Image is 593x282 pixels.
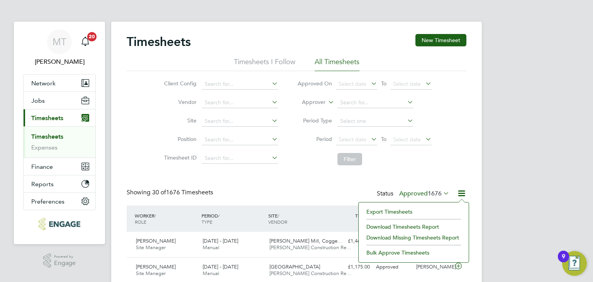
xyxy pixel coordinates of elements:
[373,261,413,274] div: Approved
[363,247,465,258] li: Bulk Approve Timesheets
[53,37,66,47] span: MT
[355,212,369,219] span: TOTAL
[379,134,389,144] span: To
[200,209,266,229] div: PERIOD
[31,80,56,87] span: Network
[203,238,238,244] span: [DATE] - [DATE]
[135,219,146,225] span: ROLE
[428,190,442,197] span: 1676
[24,109,95,126] button: Timesheets
[54,260,76,267] span: Engage
[333,261,373,274] div: £1,175.00
[31,198,64,205] span: Preferences
[127,189,215,197] div: Showing
[127,34,191,49] h2: Timesheets
[339,80,366,87] span: Select date
[203,263,238,270] span: [DATE] - [DATE]
[162,80,197,87] label: Client Config
[363,206,465,217] li: Export Timesheets
[23,218,96,230] a: Go to home page
[379,78,389,88] span: To
[24,126,95,158] div: Timesheets
[339,136,366,143] span: Select date
[202,134,278,145] input: Search for...
[24,175,95,192] button: Reports
[152,189,166,196] span: 30 of
[23,57,96,66] span: Martina Taylor
[136,270,166,277] span: Site Manager
[31,133,63,140] a: Timesheets
[291,99,325,106] label: Approver
[31,163,53,170] span: Finance
[297,117,332,124] label: Period Type
[54,253,76,260] span: Powered by
[269,270,351,277] span: [PERSON_NAME] Construction Re…
[333,235,373,248] div: £1,468.75
[23,29,96,66] a: MT[PERSON_NAME]
[162,154,197,161] label: Timesheet ID
[31,114,63,122] span: Timesheets
[24,193,95,210] button: Preferences
[315,57,359,71] li: All Timesheets
[136,244,166,251] span: Site Manager
[202,97,278,108] input: Search for...
[31,180,54,188] span: Reports
[202,153,278,164] input: Search for...
[202,116,278,127] input: Search for...
[269,238,342,244] span: [PERSON_NAME] Mill, Cogge…
[162,117,197,124] label: Site
[43,253,76,268] a: Powered byEngage
[31,97,45,104] span: Jobs
[393,80,421,87] span: Select date
[562,251,587,276] button: Open Resource Center, 9 new notifications
[24,158,95,175] button: Finance
[162,136,197,143] label: Position
[562,257,565,267] div: 9
[297,80,332,87] label: Approved On
[202,79,278,90] input: Search for...
[337,153,362,165] button: Filter
[268,219,287,225] span: VENDOR
[413,261,453,274] div: [PERSON_NAME]
[203,270,219,277] span: Manual
[39,218,80,230] img: acr-ltd-logo-retina.png
[399,190,449,197] label: Approved
[266,209,333,229] div: SITE
[154,212,156,219] span: /
[337,97,413,108] input: Search for...
[14,22,105,244] nav: Main navigation
[87,32,97,41] span: 20
[218,212,220,219] span: /
[133,209,200,229] div: WORKER
[363,232,465,243] li: Download Missing Timesheets Report
[297,136,332,143] label: Period
[377,189,451,199] div: Status
[152,189,213,196] span: 1676 Timesheets
[202,219,212,225] span: TYPE
[337,116,413,127] input: Select one
[24,75,95,92] button: Network
[31,144,58,151] a: Expenses
[363,221,465,232] li: Download Timesheets Report
[136,263,176,270] span: [PERSON_NAME]
[162,99,197,105] label: Vendor
[393,136,421,143] span: Select date
[203,244,219,251] span: Manual
[278,212,279,219] span: /
[24,92,95,109] button: Jobs
[269,263,320,270] span: [GEOGRAPHIC_DATA]
[234,57,295,71] li: Timesheets I Follow
[415,34,466,46] button: New Timesheet
[136,238,176,244] span: [PERSON_NAME]
[78,29,93,54] a: 20
[269,244,351,251] span: [PERSON_NAME] Construction Re…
